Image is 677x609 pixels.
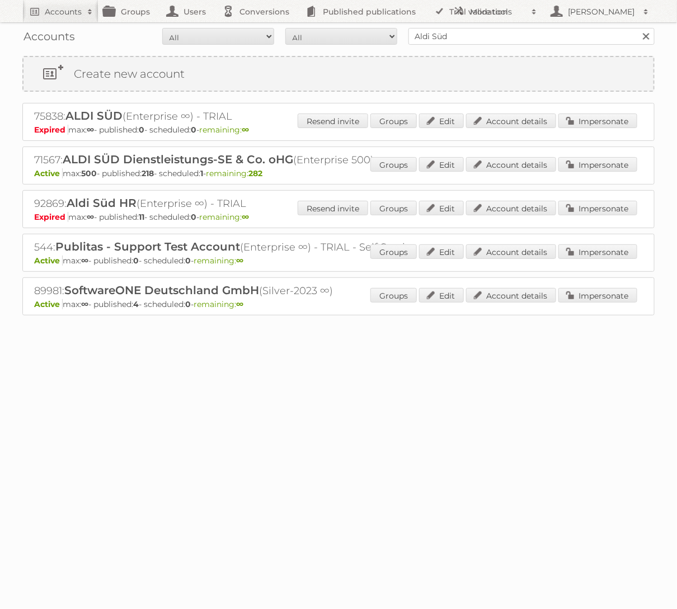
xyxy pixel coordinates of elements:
strong: 0 [133,256,139,266]
span: remaining: [194,256,243,266]
strong: 500 [81,168,97,178]
h2: Accounts [45,6,82,17]
span: ALDI SÜD Dienstleistungs-SE & Co. oHG [63,153,293,166]
strong: 282 [248,168,262,178]
span: remaining: [206,168,262,178]
strong: 0 [191,125,196,135]
a: Groups [370,288,417,303]
span: remaining: [199,212,249,222]
strong: ∞ [87,212,94,222]
span: SoftwareONE Deutschland GmbH [64,284,259,297]
span: remaining: [194,299,243,309]
strong: ∞ [81,299,88,309]
a: Impersonate [558,114,637,128]
a: Groups [370,244,417,259]
strong: 11 [139,212,144,222]
strong: ∞ [236,299,243,309]
strong: 1 [200,168,203,178]
h2: More tools [470,6,526,17]
a: Account details [466,244,556,259]
h2: [PERSON_NAME] [565,6,638,17]
a: Edit [419,201,464,215]
a: Impersonate [558,157,637,172]
h2: 89981: (Silver-2023 ∞) [34,284,426,298]
span: Publitas - Support Test Account [55,240,240,253]
a: Edit [419,114,464,128]
strong: ∞ [236,256,243,266]
a: Account details [466,201,556,215]
strong: 218 [142,168,154,178]
a: Groups [370,114,417,128]
a: Resend invite [298,201,368,215]
span: Active [34,299,63,309]
strong: ∞ [87,125,94,135]
h2: 544: (Enterprise ∞) - TRIAL - Self Service [34,240,426,254]
a: Groups [370,201,417,215]
a: Impersonate [558,288,637,303]
strong: ∞ [242,125,249,135]
strong: ∞ [81,256,88,266]
strong: 0 [191,212,196,222]
span: Aldi Süd HR [67,196,137,210]
strong: 0 [185,299,191,309]
p: max: - published: - scheduled: - [34,256,643,266]
a: Edit [419,288,464,303]
a: Account details [466,157,556,172]
strong: ∞ [242,212,249,222]
strong: 0 [139,125,144,135]
p: max: - published: - scheduled: - [34,168,643,178]
span: Expired [34,125,68,135]
a: Account details [466,288,556,303]
span: Active [34,168,63,178]
a: Groups [370,157,417,172]
h2: 75838: (Enterprise ∞) - TRIAL [34,109,426,124]
p: max: - published: - scheduled: - [34,212,643,222]
a: Resend invite [298,114,368,128]
strong: 0 [185,256,191,266]
a: Create new account [23,57,654,91]
span: ALDI SÜD [65,109,123,122]
a: Impersonate [558,244,637,259]
h2: 71567: (Enterprise 500) [34,153,426,167]
p: max: - published: - scheduled: - [34,299,643,309]
span: Expired [34,212,68,222]
strong: 4 [133,299,139,309]
p: max: - published: - scheduled: - [34,125,643,135]
h2: 92869: (Enterprise ∞) - TRIAL [34,196,426,211]
a: Impersonate [558,201,637,215]
a: Edit [419,244,464,259]
span: Active [34,256,63,266]
a: Edit [419,157,464,172]
a: Account details [466,114,556,128]
span: remaining: [199,125,249,135]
